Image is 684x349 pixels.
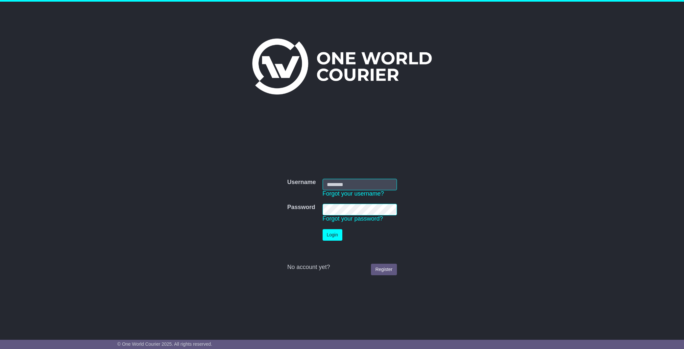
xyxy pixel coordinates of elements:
[287,179,316,186] label: Username
[323,229,342,241] button: Login
[323,190,384,197] a: Forgot your username?
[371,264,397,275] a: Register
[252,39,432,94] img: One World
[117,341,212,347] span: © One World Courier 2025. All rights reserved.
[287,204,315,211] label: Password
[323,215,383,222] a: Forgot your password?
[287,264,397,271] div: No account yet?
